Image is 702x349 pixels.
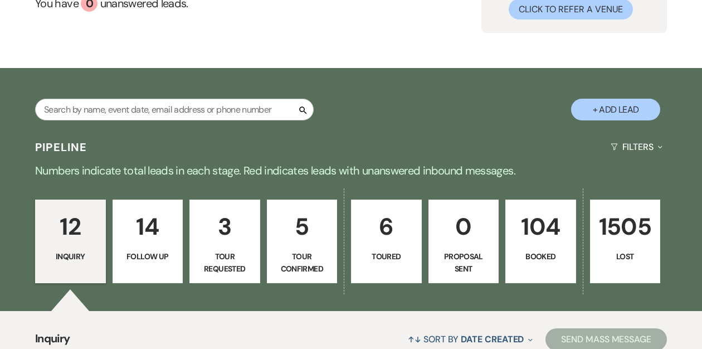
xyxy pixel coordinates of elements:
p: 5 [274,208,330,245]
a: 3Tour Requested [189,200,260,283]
span: ↑↓ [408,333,421,345]
a: 12Inquiry [35,200,106,283]
span: Date Created [461,333,524,345]
a: 5Tour Confirmed [267,200,338,283]
p: 3 [197,208,253,245]
p: Toured [358,250,415,263]
p: Tour Requested [197,250,253,275]
p: Follow Up [120,250,176,263]
button: + Add Lead [571,99,660,120]
p: 0 [436,208,492,245]
p: 104 [513,208,569,245]
p: Proposal Sent [436,250,492,275]
p: 14 [120,208,176,245]
p: Booked [513,250,569,263]
p: 12 [42,208,99,245]
p: Lost [597,250,654,263]
a: 14Follow Up [113,200,183,283]
p: Tour Confirmed [274,250,330,275]
a: 0Proposal Sent [428,200,499,283]
p: 1505 [597,208,654,245]
h3: Pipeline [35,139,87,155]
p: Inquiry [42,250,99,263]
a: 6Toured [351,200,422,283]
input: Search by name, event date, email address or phone number [35,99,314,120]
a: 104Booked [505,200,576,283]
button: Filters [606,132,667,162]
a: 1505Lost [590,200,661,283]
p: 6 [358,208,415,245]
